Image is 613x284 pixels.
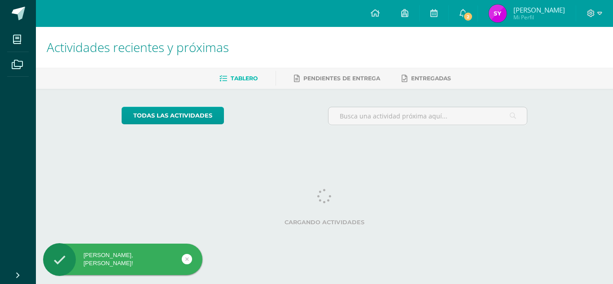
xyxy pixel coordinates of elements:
[513,5,565,14] span: [PERSON_NAME]
[513,13,565,21] span: Mi Perfil
[489,4,507,22] img: a238a225a6b68594bd4e8eefc8566e6e.png
[122,107,224,124] a: todas las Actividades
[219,71,258,86] a: Tablero
[122,219,528,226] label: Cargando actividades
[303,75,380,82] span: Pendientes de entrega
[47,39,229,56] span: Actividades recientes y próximas
[43,251,202,267] div: [PERSON_NAME], [PERSON_NAME]!
[411,75,451,82] span: Entregadas
[402,71,451,86] a: Entregadas
[231,75,258,82] span: Tablero
[463,12,473,22] span: 2
[294,71,380,86] a: Pendientes de entrega
[328,107,527,125] input: Busca una actividad próxima aquí...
